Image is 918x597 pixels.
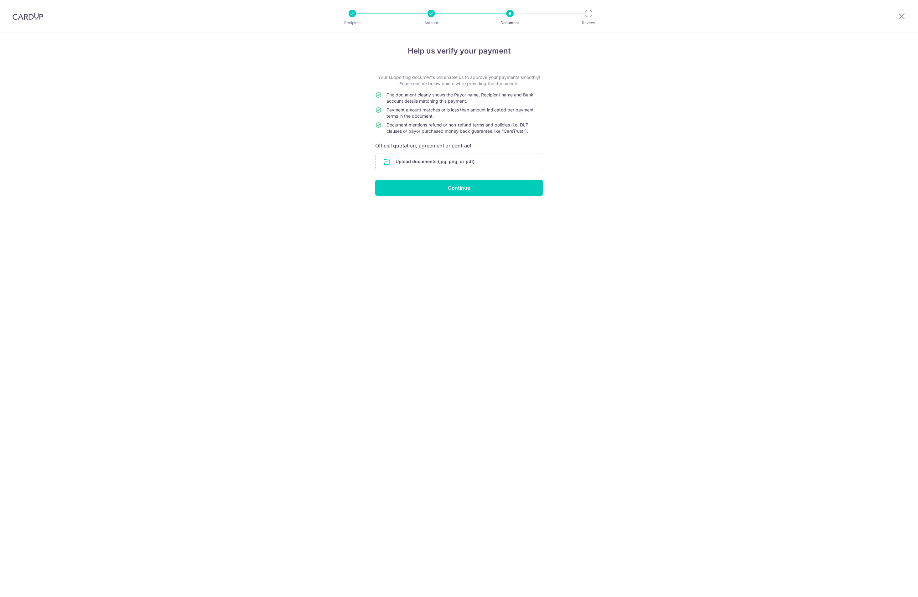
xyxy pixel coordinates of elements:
[487,20,533,26] p: Document
[386,122,528,134] span: Document mentions refund or non-refund terms and policies (i.e. DLP clauses or payor purchased mo...
[375,180,543,196] input: Continue
[13,13,43,20] img: CardUp
[565,20,612,26] p: Review
[386,92,533,104] span: The document clearly shows the Payor name, Recipient name and Bank account details matching this ...
[375,142,543,149] h6: Official quotation, agreement or contract
[375,74,543,87] p: Your supporting documents will enable us to approve your payments smoothly! Please ensure below p...
[386,107,534,119] span: Payment amount matches or is less than amount indicated per payment terms in the document.
[375,45,543,57] h4: Help us verify your payment
[375,153,543,170] div: Upload documents (jpg, png, or pdf)
[408,20,454,26] p: Amount
[329,20,376,26] p: Recipient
